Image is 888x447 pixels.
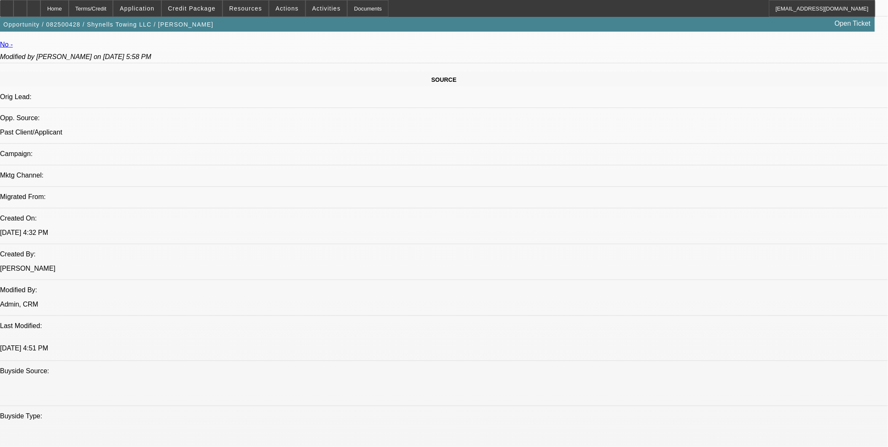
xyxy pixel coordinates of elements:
span: SOURCE [432,76,457,83]
span: Opportunity / 082500428 / Shynells Towing LLC / [PERSON_NAME] [3,21,214,28]
button: Resources [223,0,268,16]
span: Application [120,5,154,12]
button: Application [113,0,161,16]
span: Credit Package [168,5,216,12]
button: Activities [306,0,347,16]
span: Activities [312,5,341,12]
button: Credit Package [162,0,222,16]
button: Actions [269,0,305,16]
a: Open Ticket [832,16,874,31]
span: Actions [276,5,299,12]
span: Resources [229,5,262,12]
